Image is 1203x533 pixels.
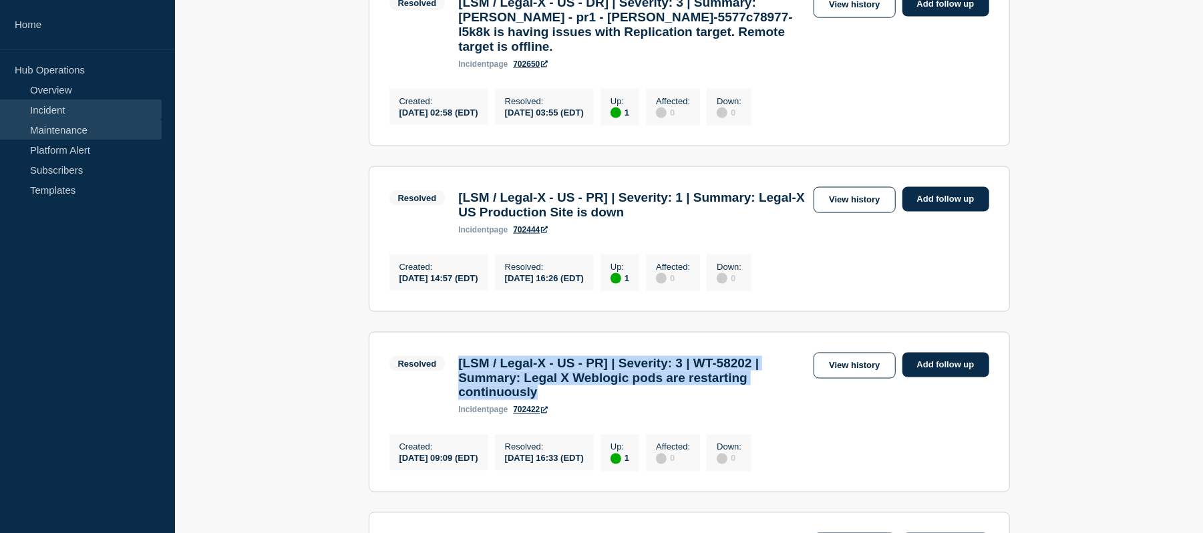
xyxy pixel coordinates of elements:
p: Affected : [656,262,690,272]
div: [DATE] 14:57 (EDT) [399,272,478,283]
p: page [458,405,508,415]
div: [DATE] 16:26 (EDT) [505,272,584,283]
p: Created : [399,96,478,106]
div: disabled [656,454,667,464]
p: Down : [717,96,741,106]
div: 1 [611,272,629,284]
h3: [LSM / Legal-X - US - PR] | Severity: 3 | WT-58202 | Summary: Legal X Weblogic pods are restartin... [458,356,807,400]
p: Created : [399,442,478,452]
span: incident [458,405,489,415]
div: 0 [656,452,690,464]
a: View history [814,187,895,213]
a: Add follow up [902,187,989,212]
div: 0 [656,272,690,284]
div: disabled [717,273,727,284]
div: up [611,108,621,118]
div: disabled [656,273,667,284]
h3: [LSM / Legal-X - US - PR] | Severity: 1 | Summary: Legal-X US Production Site is down [458,190,807,220]
div: up [611,273,621,284]
a: 702422 [513,405,548,415]
p: Created : [399,262,478,272]
a: Add follow up [902,353,989,377]
p: Up : [611,442,629,452]
div: disabled [717,454,727,464]
p: page [458,59,508,69]
div: up [611,454,621,464]
p: Affected : [656,96,690,106]
p: Resolved : [505,96,584,106]
p: Up : [611,96,629,106]
p: Affected : [656,442,690,452]
div: 0 [717,106,741,118]
div: 0 [717,272,741,284]
div: 1 [611,452,629,464]
a: View history [814,353,895,379]
a: 702650 [513,59,548,69]
span: incident [458,225,489,234]
span: Resolved [389,190,446,206]
p: Resolved : [505,442,584,452]
p: Resolved : [505,262,584,272]
div: [DATE] 03:55 (EDT) [505,106,584,118]
div: 0 [656,106,690,118]
p: page [458,225,508,234]
div: [DATE] 09:09 (EDT) [399,452,478,464]
div: 0 [717,452,741,464]
div: [DATE] 02:58 (EDT) [399,106,478,118]
div: disabled [717,108,727,118]
a: 702444 [513,225,548,234]
div: disabled [656,108,667,118]
span: Resolved [389,356,446,371]
p: Down : [717,442,741,452]
span: incident [458,59,489,69]
p: Up : [611,262,629,272]
p: Down : [717,262,741,272]
div: 1 [611,106,629,118]
div: [DATE] 16:33 (EDT) [505,452,584,464]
